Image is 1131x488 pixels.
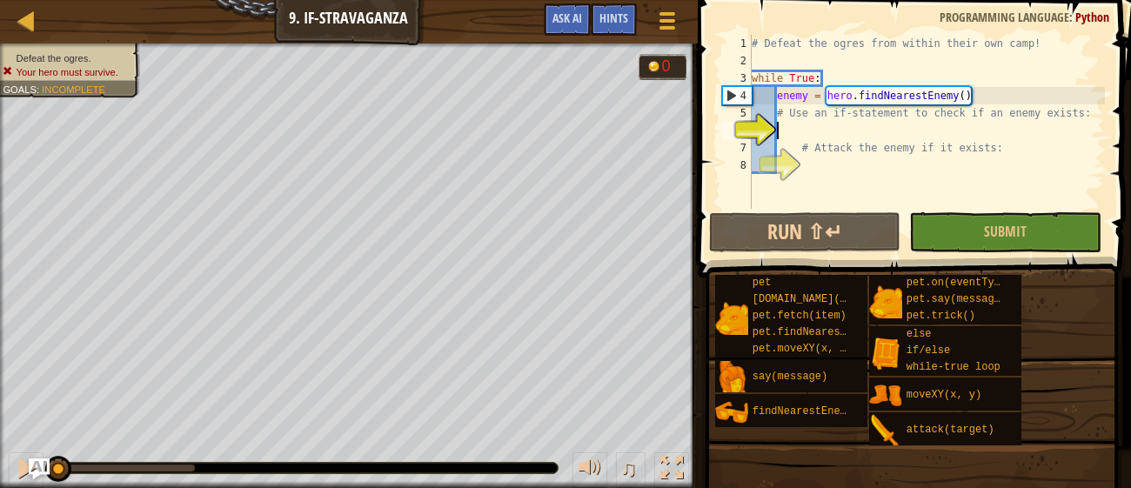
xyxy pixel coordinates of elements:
li: Your hero must survive. [3,65,130,79]
span: pet [753,277,772,289]
span: Goals [3,84,37,95]
img: portrait.png [715,302,748,335]
span: findNearestEnemy() [753,405,866,418]
div: 2 [722,52,752,70]
div: 1 [722,35,752,52]
button: Toggle fullscreen [654,452,689,488]
span: Your hero must survive. [17,66,118,77]
span: : [37,84,42,95]
div: 0 [661,58,679,74]
div: 4 [723,87,752,104]
span: Programming language [940,9,1069,25]
span: Ask AI [552,10,582,26]
span: Submit [984,222,1027,241]
button: Adjust volume [572,452,607,488]
button: Ask AI [29,458,50,479]
button: Show game menu [646,3,689,44]
span: attack(target) [907,424,994,436]
span: pet.trick() [907,310,975,322]
div: 8 [722,157,752,174]
img: portrait.png [869,414,902,447]
div: 5 [722,104,752,122]
button: Ask AI [544,3,591,36]
span: else [907,328,932,340]
span: say(message) [753,371,827,383]
span: [DOMAIN_NAME](enemy) [753,293,878,305]
span: if/else [907,344,950,357]
span: Hints [599,10,628,26]
img: portrait.png [869,285,902,318]
div: 6 [722,122,752,139]
span: pet.findNearestByType(type) [753,326,921,338]
button: Ctrl + P: Pause [9,452,43,488]
span: pet.say(message) [907,293,1007,305]
span: pet.fetch(item) [753,310,847,322]
span: : [1069,9,1075,25]
div: 7 [722,139,752,157]
img: portrait.png [869,379,902,412]
span: Defeat the ogres. [17,52,91,64]
img: portrait.png [869,337,902,370]
span: Python [1075,9,1109,25]
li: Defeat the ogres. [3,51,130,65]
button: Submit [909,212,1101,252]
span: ♫ [619,455,637,481]
button: ♫ [616,452,646,488]
span: pet.moveXY(x, y) [753,343,853,355]
span: pet.on(eventType, handler) [907,277,1069,289]
img: portrait.png [715,361,748,394]
span: Incomplete [42,84,105,95]
span: while-true loop [907,361,1000,373]
div: Team 'humans' has 0 gold. [639,54,686,80]
img: portrait.png [715,396,748,429]
div: 3 [722,70,752,87]
button: Run ⇧↵ [709,212,900,252]
span: moveXY(x, y) [907,389,981,401]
